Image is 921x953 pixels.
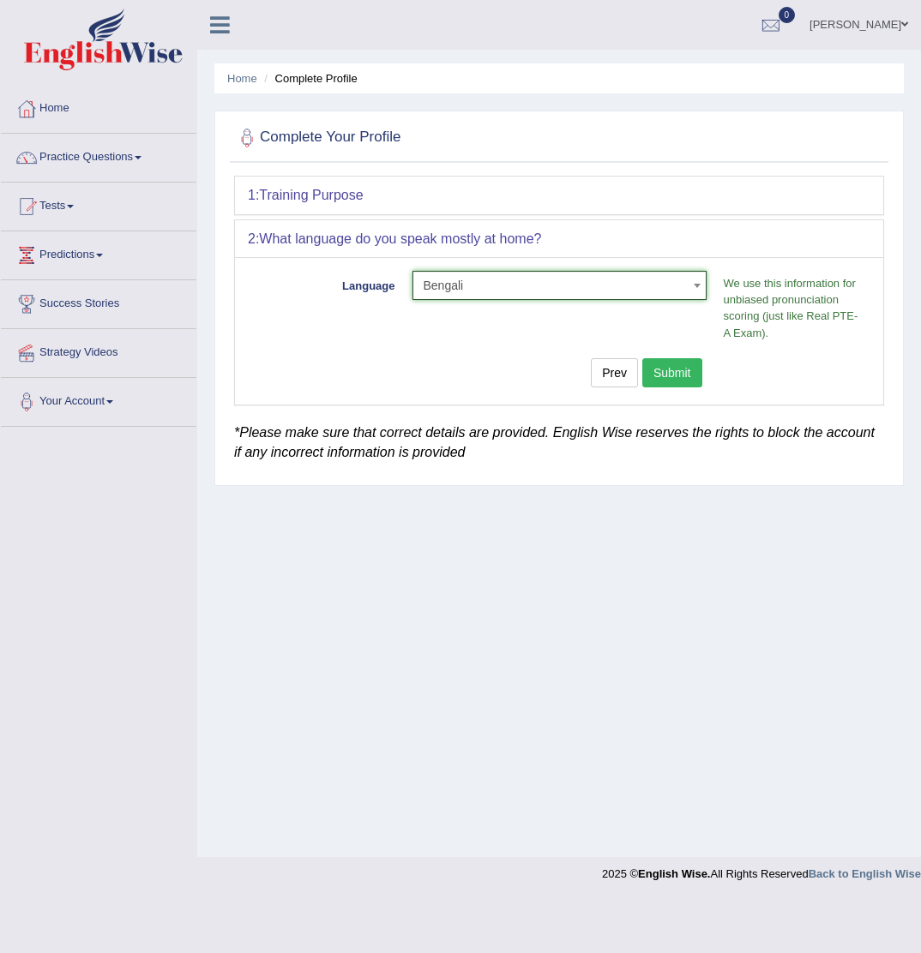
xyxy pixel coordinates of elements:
a: Home [227,72,257,85]
div: 1: [235,177,883,214]
a: Practice Questions [1,134,196,177]
b: What language do you speak mostly at home? [259,231,541,246]
span: Bengali [424,277,685,294]
a: Strategy Videos [1,329,196,372]
label: Language [248,271,404,294]
span: 0 [779,7,796,23]
button: Prev [591,358,638,387]
b: Training Purpose [259,188,363,202]
div: 2025 © All Rights Reserved [602,857,921,882]
a: Back to English Wise [809,867,921,880]
li: Complete Profile [260,70,357,87]
a: Predictions [1,231,196,274]
p: We use this information for unbiased pronunciation scoring (just like Real PTE-A Exam). [715,275,871,340]
a: Your Account [1,378,196,421]
a: Home [1,85,196,128]
span: Bengali [412,271,707,300]
strong: English Wise. [638,867,710,880]
a: Success Stories [1,280,196,323]
h2: Complete Your Profile [234,125,637,151]
div: 2: [235,220,883,258]
a: Tests [1,183,196,225]
em: *Please make sure that correct details are provided. English Wise reserves the rights to block th... [234,425,875,460]
button: Submit [642,358,702,387]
